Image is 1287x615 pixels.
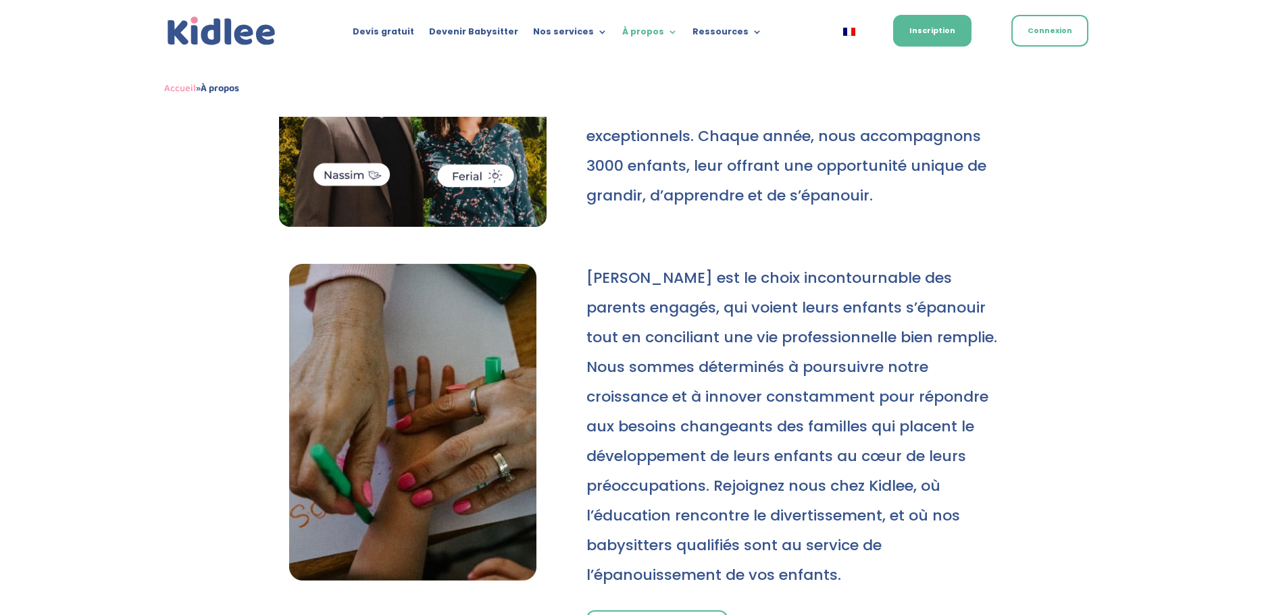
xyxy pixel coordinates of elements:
a: À propos [622,27,678,42]
a: Nos services [533,27,607,42]
a: Ressources [692,27,762,42]
img: Notre histoire2 [289,263,536,581]
img: Français [843,28,855,36]
a: Connexion [1011,15,1088,47]
a: Accueil [164,80,196,97]
a: Devis gratuit [353,27,414,42]
a: Devenir Babysitter [429,27,518,42]
p: [PERSON_NAME] est le choix incontournable des parents engagés, qui voient leurs enfants s’épanoui... [586,263,1008,590]
span: » [164,80,239,97]
img: logo_kidlee_bleu [164,14,279,49]
a: Kidlee Logo [164,14,279,49]
a: Inscription [893,15,971,47]
strong: À propos [201,80,239,97]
